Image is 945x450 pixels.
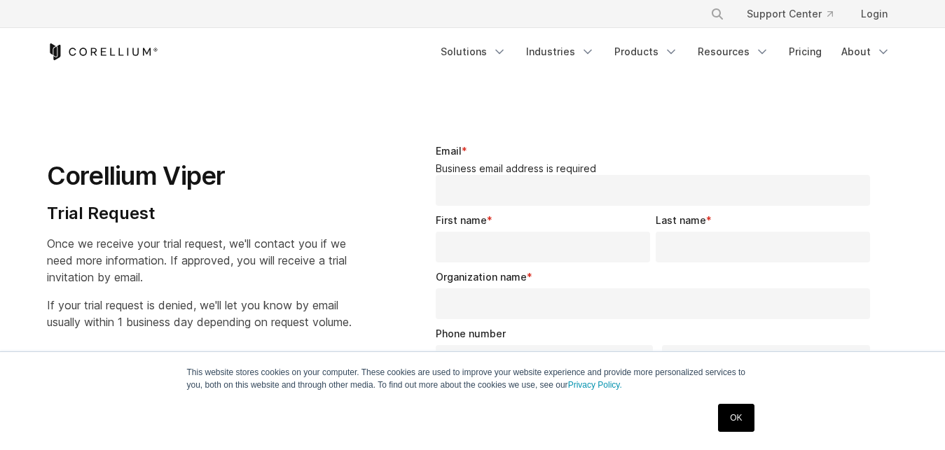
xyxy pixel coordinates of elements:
span: Email [436,145,462,157]
button: Search [705,1,730,27]
a: Login [850,1,899,27]
a: Industries [518,39,603,64]
a: Support Center [736,1,844,27]
span: Organization name [436,271,527,283]
a: Corellium Home [47,43,158,60]
span: First name [436,214,487,226]
legend: Business email address is required [436,162,876,175]
h4: Trial Request [47,203,352,224]
h1: Corellium Viper [47,160,352,192]
span: Once we receive your trial request, we'll contact you if we need more information. If approved, y... [47,237,347,284]
div: Navigation Menu [694,1,899,27]
a: Solutions [432,39,515,64]
a: Products [606,39,687,64]
a: Resources [689,39,778,64]
a: About [833,39,899,64]
p: This website stores cookies on your computer. These cookies are used to improve your website expe... [187,366,759,391]
span: Phone number [436,328,506,339]
span: Last name [656,214,706,226]
a: Pricing [780,39,830,64]
a: Privacy Policy. [568,380,622,390]
a: OK [718,404,754,432]
span: If your trial request is denied, we'll let you know by email usually within 1 business day depend... [47,298,352,329]
div: Navigation Menu [432,39,899,64]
